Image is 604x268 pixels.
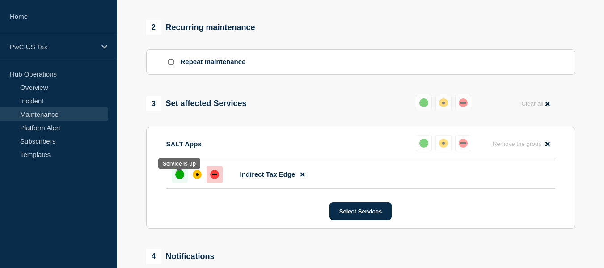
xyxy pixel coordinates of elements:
div: affected [439,98,448,107]
span: 3 [146,96,161,111]
div: affected [193,170,202,179]
div: up [419,139,428,148]
div: down [459,139,468,148]
div: up [419,98,428,107]
div: down [210,170,219,179]
div: Set affected Services [146,96,247,111]
p: Repeat maintenance [181,58,246,66]
button: down [455,135,471,151]
button: affected [435,95,452,111]
button: Select Services [329,202,392,220]
span: 2 [146,20,161,35]
div: Recurring maintenance [146,20,255,35]
span: Remove the group [493,140,542,147]
span: 4 [146,249,161,264]
div: up [175,170,184,179]
p: PwC US Tax [10,43,96,51]
button: down [455,95,471,111]
div: Service is up [163,161,196,167]
button: Clear all [516,95,555,112]
button: up [416,95,432,111]
div: Notifications [146,249,215,264]
span: Indirect Tax Edge [240,170,296,178]
p: SALT Apps [166,140,202,148]
button: up [416,135,432,151]
div: affected [439,139,448,148]
button: affected [435,135,452,151]
input: Repeat maintenance [168,59,174,65]
button: Remove the group [487,135,555,153]
div: down [459,98,468,107]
